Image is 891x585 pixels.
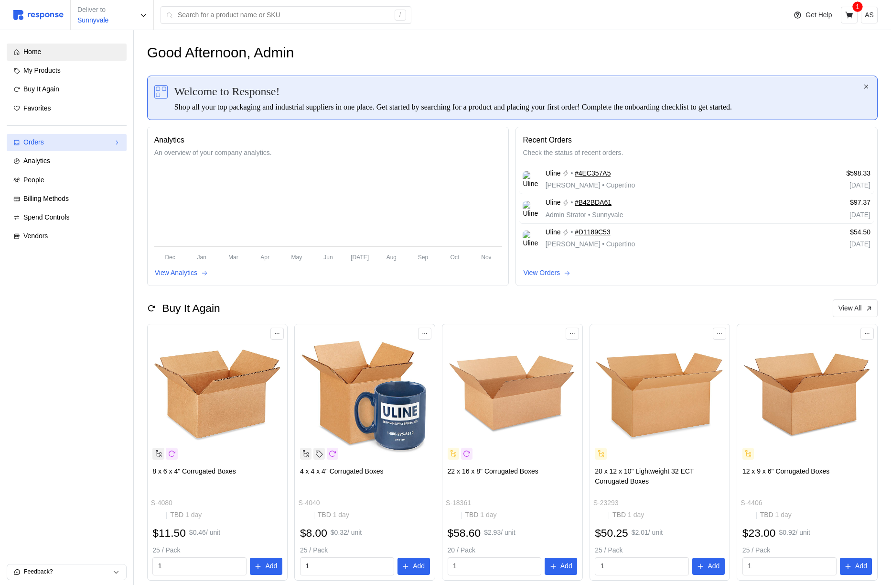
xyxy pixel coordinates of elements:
[152,545,282,556] p: 25 / Pack
[250,558,282,575] button: Add
[742,545,872,556] p: 25 / Pack
[23,213,70,221] span: Spend Controls
[601,558,684,575] input: Qty
[397,558,430,575] button: Add
[7,44,127,61] a: Home
[7,134,127,151] a: Orders
[571,168,573,179] p: •
[789,180,870,191] p: [DATE]
[523,267,571,279] button: View Orders
[748,558,831,575] input: Qty
[418,254,429,260] tspan: Sep
[162,301,220,316] h2: Buy It Again
[545,558,577,575] button: Add
[331,528,362,538] p: $0.32 / unit
[448,526,481,541] h2: $58.60
[523,231,538,246] img: Uline
[155,268,197,278] p: View Analytics
[805,10,832,21] p: Get Help
[300,467,384,475] span: 4 x 4 x 4" Corrugated Boxes
[300,330,430,460] img: S-4040
[789,227,870,238] p: $54.50
[154,134,502,146] p: Analytics
[760,510,792,520] p: TBD
[450,254,459,260] tspan: Oct
[593,498,619,508] p: S-23293
[571,198,573,208] p: •
[626,511,644,519] span: 1 day
[23,137,110,148] div: Orders
[546,180,635,191] p: [PERSON_NAME] Cupertino
[152,526,186,541] h2: $11.50
[151,498,172,508] p: S-4080
[789,239,870,250] p: [DATE]
[13,10,64,20] img: svg%3e
[23,176,44,184] span: People
[523,268,560,278] p: View Orders
[595,330,725,460] img: S-23293
[228,254,238,260] tspan: Mar
[448,545,578,556] p: 20 / Pack
[154,148,502,158] p: An overview of your company analytics.
[331,511,349,519] span: 1 day
[147,44,294,62] h1: Good Afternoon, Admin
[595,545,725,556] p: 25 / Pack
[260,254,269,260] tspan: Apr
[742,330,872,460] img: S-4406
[575,227,611,238] a: #D1189C53
[708,561,719,572] p: Add
[855,561,867,572] p: Add
[601,240,606,248] span: •
[7,100,127,117] a: Favorites
[523,134,870,146] p: Recent Orders
[178,7,389,24] input: Search for a product name or SKU
[742,526,776,541] h2: $23.00
[595,526,628,541] h2: $50.25
[7,81,127,98] a: Buy It Again
[692,558,725,575] button: Add
[23,232,48,240] span: Vendors
[789,168,870,179] p: $598.33
[523,148,870,158] p: Check the status of recent orders.
[523,171,538,187] img: Uline
[571,227,573,238] p: •
[789,210,870,221] p: [DATE]
[23,195,69,202] span: Billing Methods
[7,228,127,245] a: Vendors
[838,303,862,314] p: View All
[742,467,829,475] span: 12 x 9 x 6" Corrugated Boxes
[453,558,536,575] input: Qty
[7,190,127,208] a: Billing Methods
[773,511,792,519] span: 1 day
[170,510,202,520] p: TBD
[23,48,41,55] span: Home
[601,181,606,189] span: •
[189,528,220,538] p: $0.46 / unit
[546,239,635,250] p: [PERSON_NAME] Cupertino
[586,211,592,219] span: •
[183,511,202,519] span: 1 day
[523,201,538,217] img: Uline
[23,66,61,74] span: My Products
[560,561,572,572] p: Add
[300,526,327,541] h2: $8.00
[265,561,277,572] p: Add
[7,62,127,79] a: My Products
[840,558,872,575] button: Add
[856,1,859,12] p: 1
[395,10,406,21] div: /
[7,153,127,170] a: Analytics
[465,510,496,520] p: TBD
[788,6,837,24] button: Get Help
[575,168,611,179] a: #4EC357A5
[154,267,208,279] button: View Analytics
[152,330,282,460] img: S-4080
[7,564,126,580] button: Feedback?
[741,498,762,508] p: S-4406
[546,168,561,179] span: Uline
[23,104,51,112] span: Favorites
[478,511,496,519] span: 1 day
[197,254,206,260] tspan: Jan
[7,172,127,189] a: People
[632,528,663,538] p: $2.01 / unit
